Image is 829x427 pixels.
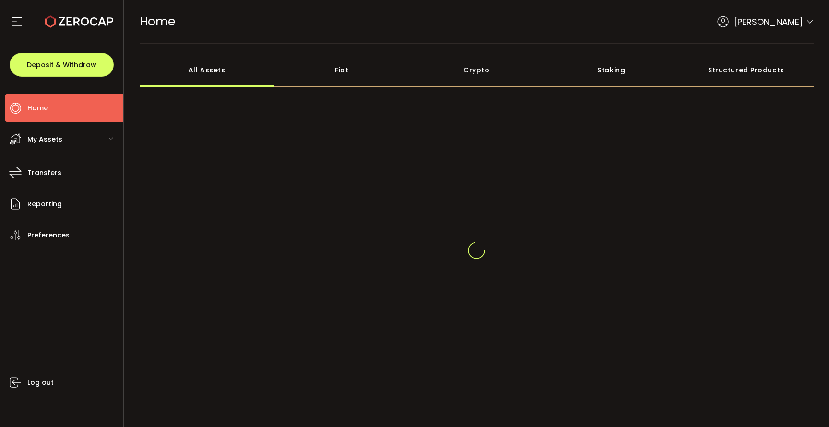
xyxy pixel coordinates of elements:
[274,53,409,87] div: Fiat
[27,61,96,68] span: Deposit & Withdraw
[10,53,114,77] button: Deposit & Withdraw
[409,53,544,87] div: Crypto
[27,228,70,242] span: Preferences
[679,53,814,87] div: Structured Products
[27,132,62,146] span: My Assets
[140,13,175,30] span: Home
[27,376,54,390] span: Log out
[27,166,61,180] span: Transfers
[734,15,803,28] span: [PERSON_NAME]
[140,53,274,87] div: All Assets
[27,101,48,115] span: Home
[544,53,679,87] div: Staking
[27,197,62,211] span: Reporting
